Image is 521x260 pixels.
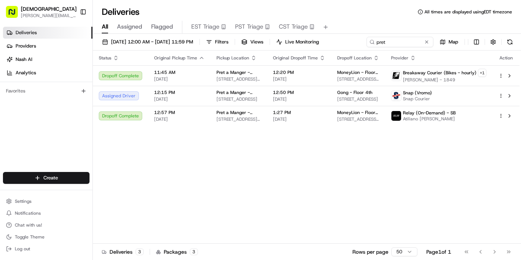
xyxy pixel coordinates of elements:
span: MoneyLion - Floor 4 [337,110,379,116]
div: 3 [190,248,198,255]
span: 12:15 PM [154,90,205,95]
span: Provider [391,55,408,61]
span: [STREET_ADDRESS][US_STATE] [216,116,261,122]
a: 💻API Documentation [60,105,122,118]
span: All times are displayed using EDT timezone [424,9,512,15]
img: snap-logo.jpeg [391,91,401,101]
span: Analytics [16,69,36,76]
span: Original Dropoff Time [273,55,318,61]
span: 1:27 PM [273,110,325,116]
button: Live Monitoring [273,37,322,47]
span: Toggle Theme [15,234,45,240]
span: Providers [16,43,36,49]
button: Map [436,37,462,47]
div: We're available if you need us! [25,78,94,84]
div: Favorites [3,85,89,97]
span: API Documentation [70,108,119,115]
div: Page 1 of 1 [426,248,451,256]
input: Type to search [367,37,433,47]
button: +1 [478,69,486,77]
span: Filters [215,39,228,45]
span: Pickup Location [216,55,249,61]
span: MoneyLion - Floor 4 [337,69,379,75]
span: Notifications [15,210,41,216]
span: Relay (On-Demand) - SB [403,110,456,116]
span: Status [99,55,111,61]
button: Refresh [505,37,515,47]
span: [STREET_ADDRESS][US_STATE] [216,76,261,82]
span: [STREET_ADDRESS] [337,96,379,102]
button: [DEMOGRAPHIC_DATA][PERSON_NAME][EMAIL_ADDRESS][DOMAIN_NAME] [3,3,77,21]
button: Log out [3,244,89,254]
span: Assigned [117,22,142,31]
span: [DATE] [154,116,205,122]
span: Knowledge Base [15,108,57,115]
h1: Deliveries [102,6,140,18]
span: [STREET_ADDRESS] [216,96,261,102]
span: [DATE] [273,116,325,122]
button: Settings [3,196,89,207]
button: Create [3,172,89,184]
span: [DATE] [154,76,205,82]
div: 3 [136,248,144,255]
span: Flagged [151,22,173,31]
span: 12:20 PM [273,69,325,75]
a: Powered byPylon [52,126,90,131]
span: Chat with us! [15,222,42,228]
a: Providers [3,40,92,52]
span: [STREET_ADDRESS][US_STATE] [337,76,379,82]
span: Log out [15,246,30,252]
button: Filters [203,37,232,47]
p: Rows per page [352,248,388,256]
button: [DEMOGRAPHIC_DATA] [21,5,76,13]
span: Gong - Floor 4th [337,90,372,95]
span: Pret a Manger - [STREET_ADDRESS] [216,69,261,75]
a: Nash AI [3,53,92,65]
a: Analytics [3,67,92,79]
span: Pret a Manger - [STREET_ADDRESS] [216,110,261,116]
span: Live Monitoring [285,39,319,45]
button: Toggle Theme [3,232,89,242]
img: Nash [7,7,22,22]
span: [DATE] [273,96,325,102]
input: Clear [19,48,123,56]
span: Snap Courier [403,96,432,102]
a: Deliveries [3,27,92,39]
span: Settings [15,198,32,204]
span: Nash AI [16,56,32,63]
div: Start new chat [25,71,122,78]
img: relay_logo_black.png [391,111,401,121]
span: [PERSON_NAME] - 1849 [403,77,486,83]
span: All [102,22,108,31]
button: Views [238,37,267,47]
span: [DATE] 12:00 AM - [DATE] 11:59 PM [111,39,193,45]
span: CST Triage [279,22,308,31]
span: Dropoff Location [337,55,372,61]
span: [PERSON_NAME][EMAIL_ADDRESS][DOMAIN_NAME] [21,13,76,19]
span: PST Triage [235,22,263,31]
span: EST Triage [191,22,219,31]
span: Create [43,175,58,181]
button: Notifications [3,208,89,218]
span: Pret a Manger - [GEOGRAPHIC_DATA] [216,90,261,95]
button: Chat with us! [3,220,89,230]
span: [STREET_ADDRESS][US_STATE] [337,116,379,122]
button: [DATE] 12:00 AM - [DATE] 11:59 PM [99,37,196,47]
div: Action [498,55,514,61]
span: Views [250,39,263,45]
a: 📗Knowledge Base [4,105,60,118]
p: Welcome 👋 [7,30,135,42]
div: Packages [156,248,198,256]
span: Breakaway Courier (Bikes - hourly) [403,70,476,76]
span: 12:57 PM [154,110,205,116]
span: Atiliano [PERSON_NAME] [403,116,456,122]
span: 11:45 AM [154,69,205,75]
span: [DATE] [154,96,205,102]
span: Snap (Vromo) [403,90,432,96]
span: Deliveries [16,29,37,36]
span: 12:50 PM [273,90,325,95]
div: Deliveries [102,248,144,256]
span: Pylon [74,126,90,131]
img: breakaway_couriers_logo.png [391,71,401,81]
